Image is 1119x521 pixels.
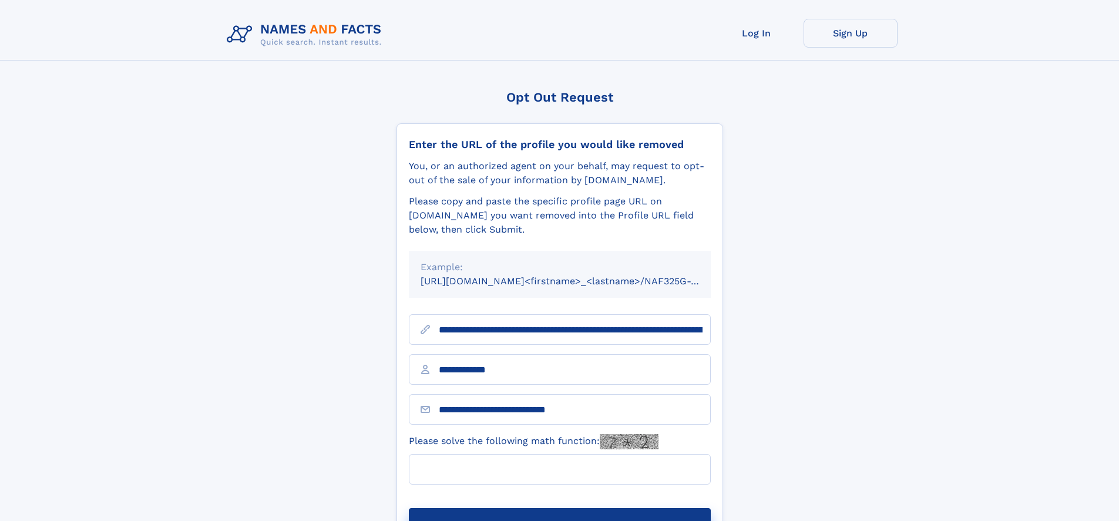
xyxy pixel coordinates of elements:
[409,159,711,187] div: You, or an authorized agent on your behalf, may request to opt-out of the sale of your informatio...
[421,275,733,287] small: [URL][DOMAIN_NAME]<firstname>_<lastname>/NAF325G-xxxxxxxx
[409,434,658,449] label: Please solve the following math function:
[804,19,898,48] a: Sign Up
[409,138,711,151] div: Enter the URL of the profile you would like removed
[222,19,391,51] img: Logo Names and Facts
[396,90,723,105] div: Opt Out Request
[710,19,804,48] a: Log In
[421,260,699,274] div: Example:
[409,194,711,237] div: Please copy and paste the specific profile page URL on [DOMAIN_NAME] you want removed into the Pr...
